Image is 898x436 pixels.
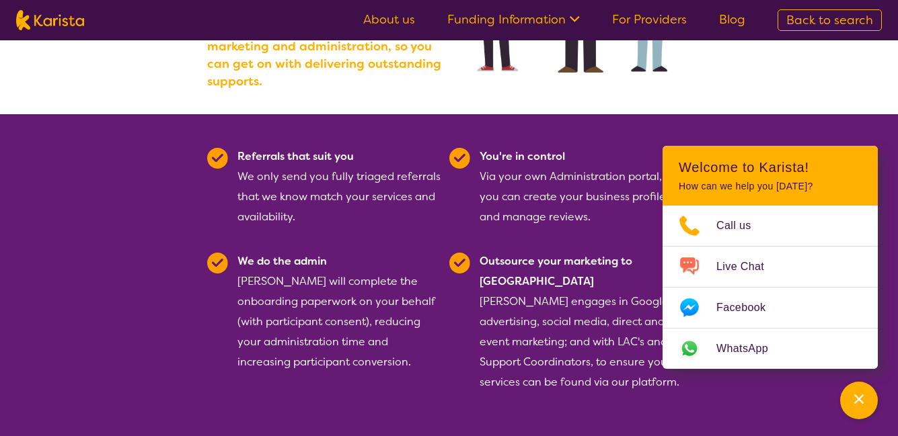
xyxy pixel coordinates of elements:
a: About us [363,11,415,28]
b: You're in control [480,149,565,163]
img: Tick [207,148,228,169]
a: Web link opens in a new tab. [663,329,878,369]
span: Call us [716,216,768,236]
span: Live Chat [716,257,780,277]
div: [PERSON_NAME] engages in Google advertising, social media, direct and event marketing; and with L... [480,251,683,392]
b: Referrals that suit you [237,149,354,163]
div: [PERSON_NAME] will complete the onboarding paperwork on your behalf (with participant consent), r... [237,251,441,392]
a: Funding Information [447,11,580,28]
b: Outsource your marketing to [GEOGRAPHIC_DATA] [480,254,632,288]
div: Channel Menu [663,146,878,369]
h2: Welcome to Karista! [679,159,862,175]
img: Tick [449,148,470,169]
span: Back to search [786,12,873,28]
img: Karista logo [16,10,84,30]
span: WhatsApp [716,339,784,359]
div: We only send you fully triaged referrals that we know match your services and availability. [237,146,441,227]
a: Back to search [778,9,882,31]
div: Via your own Administration portal, you can create your business profile and manage reviews. [480,146,683,227]
button: Channel Menu [840,382,878,419]
span: Facebook [716,298,782,318]
ul: Choose channel [663,206,878,369]
a: Blog [719,11,745,28]
p: How can we help you [DATE]? [679,181,862,192]
img: Tick [207,253,228,273]
img: Tick [449,253,470,273]
b: We do the admin [237,254,327,268]
a: For Providers [612,11,687,28]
